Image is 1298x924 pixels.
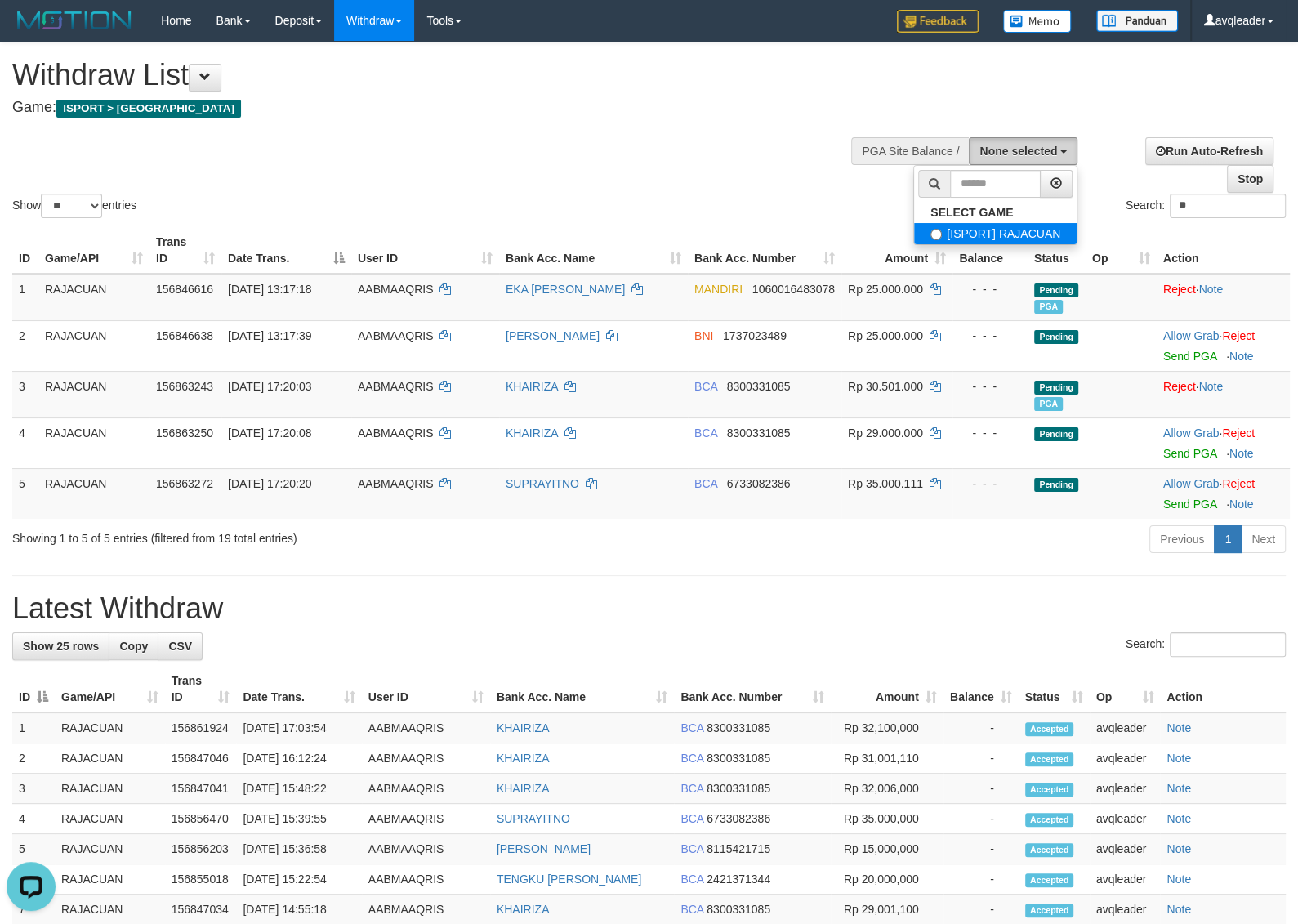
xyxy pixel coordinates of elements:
a: Previous [1149,525,1215,553]
span: Rp 30.501.000 [848,380,923,393]
span: None selected [979,145,1057,158]
th: Status [1028,227,1086,274]
a: Reject [1222,426,1255,440]
th: Balance: activate to sort column ascending [943,666,1019,712]
span: BCA [680,721,703,734]
span: BCA [680,812,703,825]
span: BCA [680,752,703,765]
td: [DATE] 17:03:54 [236,712,361,743]
th: ID: activate to sort column descending [12,666,55,712]
a: Note [1166,842,1191,855]
label: Search: [1126,194,1286,218]
td: AABMAAQRIS [362,743,490,774]
span: Copy 8300331085 to clipboard [707,903,770,916]
td: 5 [12,468,38,519]
td: 156847041 [165,774,237,804]
a: [PERSON_NAME] [497,842,591,855]
label: Show entries [12,194,136,218]
td: Rp 20,000,000 [831,864,943,895]
a: KHAIRIZA [497,752,550,765]
span: Accepted [1025,873,1074,887]
a: Note [1166,812,1191,825]
td: Rp 32,006,000 [831,774,943,804]
th: Date Trans.: activate to sort column ascending [236,666,361,712]
div: - - - [959,425,1021,441]
span: AABMAAQRIS [358,426,434,440]
a: Reject [1222,329,1255,342]
span: Copy [119,640,148,653]
td: 156861924 [165,712,237,743]
td: [DATE] 15:36:58 [236,834,361,864]
td: 156847046 [165,743,237,774]
a: Note [1198,380,1223,393]
span: Accepted [1025,722,1074,736]
span: MANDIRI [694,283,743,296]
th: Game/API: activate to sort column ascending [38,227,149,274]
input: Search: [1170,194,1286,218]
span: Show 25 rows [23,640,99,653]
img: MOTION_logo.png [12,8,136,33]
label: [ISPORT] RAJACUAN [914,223,1077,244]
td: RAJACUAN [55,712,165,743]
td: · [1157,274,1290,321]
td: avqleader [1090,712,1161,743]
input: [ISPORT] RAJACUAN [930,229,942,240]
div: - - - [959,475,1021,492]
td: avqleader [1090,864,1161,895]
td: RAJACUAN [38,320,149,371]
td: RAJACUAN [38,371,149,417]
a: Allow Grab [1163,477,1219,490]
span: Rp 35.000.111 [848,477,923,490]
td: AABMAAQRIS [362,712,490,743]
a: Stop [1227,165,1273,193]
h1: Latest Withdraw [12,592,1286,625]
a: Run Auto-Refresh [1145,137,1273,165]
h1: Withdraw List [12,59,849,92]
td: 1 [12,274,38,321]
a: Send PGA [1163,498,1216,511]
a: Reject [1163,283,1196,296]
span: Copy 1737023489 to clipboard [723,329,787,342]
div: Showing 1 to 5 of 5 entries (filtered from 19 total entries) [12,524,529,547]
img: panduan.png [1096,10,1178,32]
th: Status: activate to sort column ascending [1019,666,1090,712]
span: Copy 2421371344 to clipboard [707,873,770,886]
td: 1 [12,712,55,743]
b: SELECT GAME [930,206,1013,219]
a: Note [1198,283,1223,296]
a: Send PGA [1163,350,1216,363]
td: 156855018 [165,864,237,895]
a: Reject [1163,380,1196,393]
th: Action [1157,227,1290,274]
td: RAJACUAN [55,804,165,834]
span: Copy 8115421715 to clipboard [707,842,770,855]
span: Copy 8300331085 to clipboard [707,782,770,795]
td: avqleader [1090,743,1161,774]
td: Rp 32,100,000 [831,712,943,743]
span: [DATE] 17:20:03 [228,380,311,393]
td: RAJACUAN [38,274,149,321]
span: 156863243 [156,380,213,393]
a: Copy [109,632,158,660]
span: [DATE] 17:20:08 [228,426,311,440]
span: [DATE] 13:17:18 [228,283,311,296]
span: · [1163,477,1222,490]
a: TENGKU [PERSON_NAME] [497,873,641,886]
th: Balance [952,227,1028,274]
span: [DATE] 13:17:39 [228,329,311,342]
td: [DATE] 15:39:55 [236,804,361,834]
td: - [943,804,1019,834]
td: AABMAAQRIS [362,834,490,864]
span: BCA [694,477,717,490]
div: - - - [959,281,1021,297]
span: Rp 25.000.000 [848,283,923,296]
span: Rp 25.000.000 [848,329,923,342]
th: Amount: activate to sort column ascending [841,227,952,274]
td: avqleader [1090,804,1161,834]
td: - [943,864,1019,895]
span: Pending [1034,283,1078,297]
button: None selected [969,137,1077,165]
span: Accepted [1025,904,1074,917]
span: BCA [680,782,703,795]
a: Note [1166,721,1191,734]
